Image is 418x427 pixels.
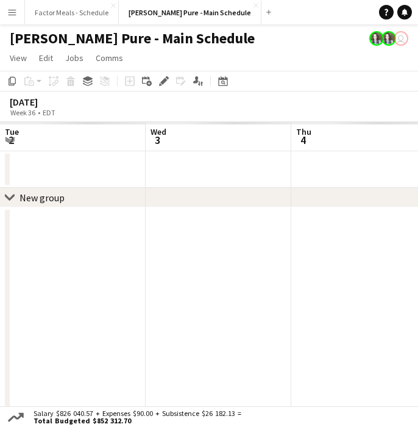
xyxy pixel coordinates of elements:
button: [PERSON_NAME] Pure - Main Schedule [119,1,261,24]
a: View [5,50,32,66]
span: 4 [294,133,311,147]
span: Jobs [65,52,83,63]
app-user-avatar: Ashleigh Rains [369,31,384,46]
span: Tue [5,126,19,137]
a: Comms [91,50,128,66]
app-user-avatar: Tifany Scifo [394,31,408,46]
app-user-avatar: Ashleigh Rains [381,31,396,46]
span: Edit [39,52,53,63]
h1: [PERSON_NAME] Pure - Main Schedule [10,29,255,48]
div: EDT [43,108,55,117]
span: Wed [151,126,166,137]
button: Factor Meals - Schedule [25,1,119,24]
span: 3 [149,133,166,147]
span: Total Budgeted $852 312.70 [34,417,241,425]
a: Edit [34,50,58,66]
span: Week 36 [7,108,38,117]
div: New group [19,192,65,204]
span: Thu [296,126,311,137]
a: Jobs [60,50,88,66]
span: View [10,52,27,63]
div: [DATE] [10,96,83,108]
span: Comms [96,52,123,63]
span: 2 [3,133,19,147]
div: Salary $826 040.57 + Expenses $90.00 + Subsistence $26 182.13 = [26,410,244,425]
